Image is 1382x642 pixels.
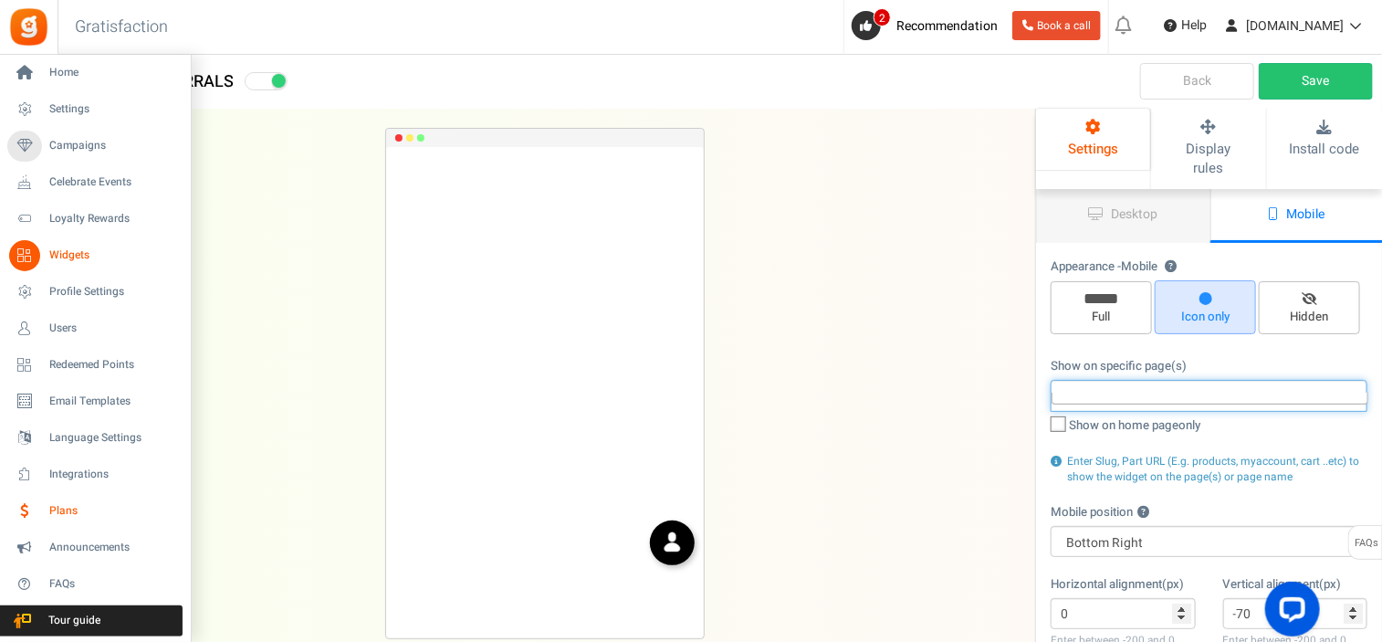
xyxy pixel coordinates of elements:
a: Help [1157,11,1214,40]
span: Tour guide [8,613,136,628]
a: Redeemed Points [7,350,183,381]
span: Icon only [1163,309,1248,326]
span: Settings [49,101,177,117]
span: Language Settings [49,430,177,446]
label: Horizontal alignment(px) [1051,576,1184,594]
img: Gratisfaction [8,6,49,47]
span: Announcements [49,540,177,555]
span: FAQs [1354,526,1378,561]
a: Back [1140,63,1254,100]
label: Mobile position [1051,504,1149,521]
a: Announcements [7,532,183,563]
span: Widgets [49,247,177,263]
span: Email Templates [49,394,177,409]
button: Appearance -Mobile [1165,261,1177,273]
a: Celebrate Events [7,167,183,198]
h1: Widgets [58,64,1035,100]
span: Full [1059,309,1144,326]
span: Desktop [1112,205,1158,224]
span: Mobile [1287,205,1325,224]
span: Settings [1068,139,1118,159]
a: Settings [7,94,183,125]
a: Desktop [1037,189,1210,243]
a: Language Settings [7,423,183,454]
div: Widget activated [245,70,290,90]
span: Install code [1289,139,1359,159]
span: Profile Settings [49,284,177,300]
a: Plans [7,496,183,527]
span: Mobile [1121,258,1157,276]
span: 2 [874,8,891,26]
span: FAQs [49,576,177,592]
span: Recommendation [896,16,998,36]
span: Show on home page [1069,417,1200,435]
span: Campaigns [49,138,177,153]
label: Vertical alignment(px) [1223,576,1342,594]
span: [DOMAIN_NAME] [1246,16,1344,36]
button: Mobile position [1137,507,1149,519]
a: Users [7,313,183,344]
img: 04-widget-icon.png [662,531,683,553]
span: Hidden [1267,309,1352,326]
span: Home [49,65,177,80]
a: FAQs [7,569,183,600]
span: only [1178,417,1200,435]
span: Users [49,321,177,336]
span: Display rules [1187,139,1231,178]
a: Save [1259,63,1373,100]
a: Loyalty Rewards [7,204,183,235]
span: Plans [49,503,177,519]
a: 2 Recommendation [852,11,1005,40]
span: Enter Slug, Part URL (E.g. products, myaccount, cart ..etc) to show the widget on the page(s) or ... [1067,453,1359,485]
a: Profile Settings [7,277,183,308]
span: Integrations [49,467,177,482]
label: Show on specific page(s) [1051,358,1187,375]
a: Home [7,58,183,89]
span: Help [1177,16,1207,35]
h3: Gratisfaction [55,9,188,46]
a: Widgets [7,240,183,271]
span: Redeemed Points [49,357,177,373]
span: Celebrate Events [49,174,177,190]
a: Integrations [7,459,183,490]
a: Book a call [1012,11,1101,40]
a: Email Templates [7,386,183,417]
label: Appearance - [1051,258,1177,276]
span: Loyalty Rewards [49,211,177,226]
a: Campaigns [7,131,183,162]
